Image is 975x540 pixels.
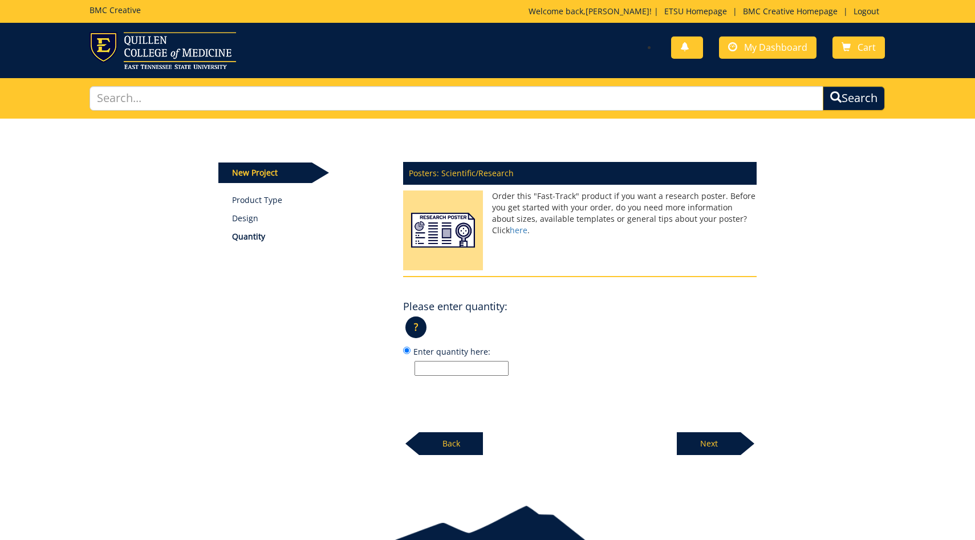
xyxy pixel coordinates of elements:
span: Cart [858,41,876,54]
a: BMC Creative Homepage [737,6,843,17]
label: Enter quantity here: [403,345,757,376]
input: Enter quantity here: [415,361,509,376]
a: Product Type [232,194,387,206]
h5: BMC Creative [90,6,141,14]
p: Posters: Scientific/Research [403,162,757,185]
p: Quantity [232,231,387,242]
p: ? [405,316,426,338]
input: Enter quantity here: [403,347,411,354]
p: New Project [218,163,312,183]
a: Cart [832,36,885,59]
img: ETSU logo [90,32,236,69]
h4: Please enter quantity: [403,301,507,312]
p: Welcome back, ! | | | [529,6,885,17]
p: Order this "Fast-Track" product if you want a research poster. Before you get started with your o... [403,190,757,236]
span: My Dashboard [744,41,807,54]
button: Search [823,86,885,111]
p: Next [677,432,741,455]
a: ETSU Homepage [659,6,733,17]
a: Logout [848,6,885,17]
a: here [510,225,527,236]
a: My Dashboard [719,36,816,59]
a: [PERSON_NAME] [586,6,649,17]
p: Back [419,432,483,455]
p: Design [232,213,387,224]
input: Search... [90,86,823,111]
